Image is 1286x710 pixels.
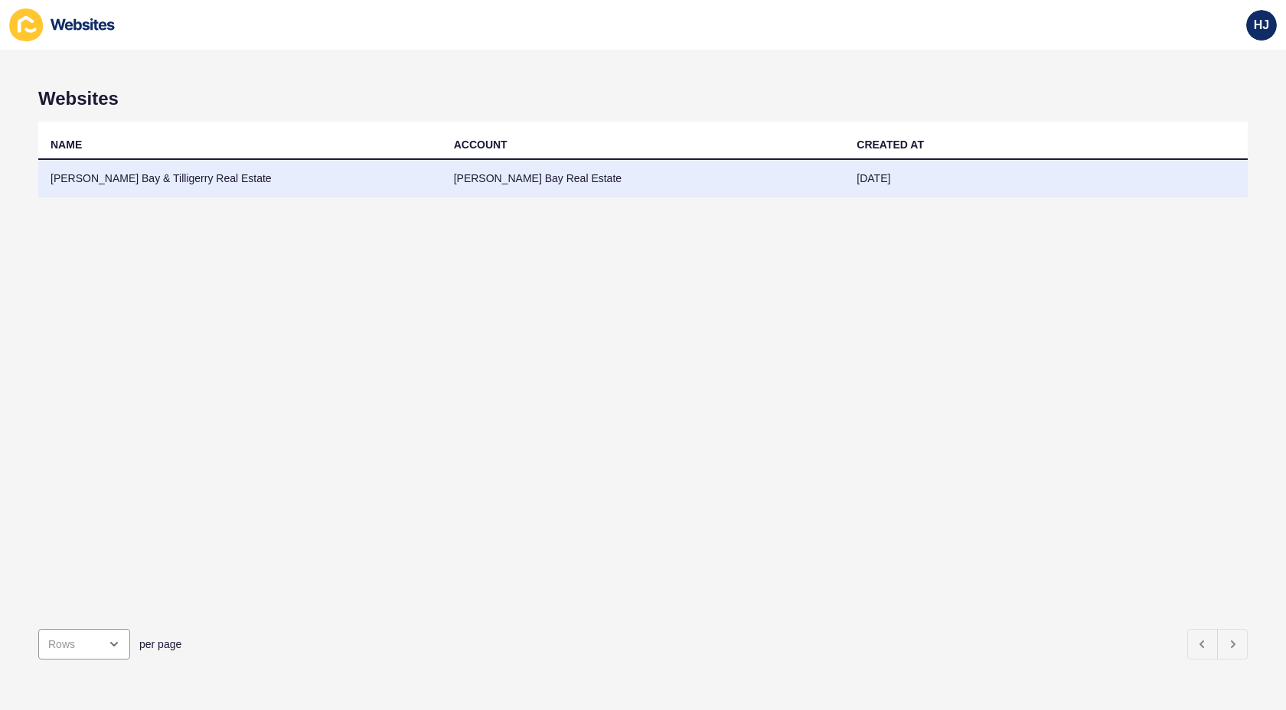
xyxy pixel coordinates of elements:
[442,160,845,197] td: [PERSON_NAME] Bay Real Estate
[51,137,82,152] div: NAME
[844,160,1248,197] td: [DATE]
[1254,18,1269,33] span: HJ
[454,137,508,152] div: ACCOUNT
[38,160,442,197] td: [PERSON_NAME] Bay & Tilligerry Real Estate
[857,137,924,152] div: CREATED AT
[38,88,1248,109] h1: Websites
[38,629,130,660] div: open menu
[139,637,181,652] span: per page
